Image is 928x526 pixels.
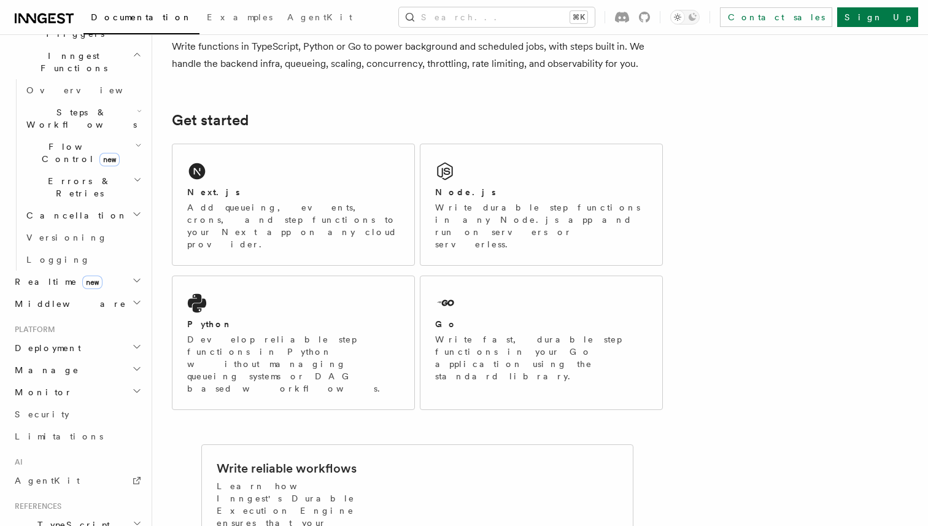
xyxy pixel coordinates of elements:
[21,226,144,249] a: Versioning
[399,7,595,27] button: Search...⌘K
[280,4,360,33] a: AgentKit
[10,271,144,293] button: Realtimenew
[99,153,120,166] span: new
[21,141,135,165] span: Flow Control
[10,298,126,310] span: Middleware
[21,79,144,101] a: Overview
[26,255,90,265] span: Logging
[187,333,400,395] p: Develop reliable step functions in Python without managing queueing systems or DAG based workflows.
[21,249,144,271] a: Logging
[172,112,249,129] a: Get started
[83,4,199,34] a: Documentation
[207,12,273,22] span: Examples
[21,101,144,136] button: Steps & Workflows
[21,106,137,131] span: Steps & Workflows
[26,85,153,95] span: Overview
[420,276,663,410] a: GoWrite fast, durable step functions in your Go application using the standard library.
[15,431,103,441] span: Limitations
[10,386,72,398] span: Monitor
[21,204,144,226] button: Cancellation
[10,425,144,447] a: Limitations
[15,409,69,419] span: Security
[570,11,587,23] kbd: ⌘K
[435,201,648,250] p: Write durable step functions in any Node.js app and run on servers or serverless.
[187,201,400,250] p: Add queueing, events, crons, and step functions to your Next app on any cloud provider.
[10,325,55,335] span: Platform
[10,403,144,425] a: Security
[420,144,663,266] a: Node.jsWrite durable step functions in any Node.js app and run on servers or serverless.
[217,460,357,477] h2: Write reliable workflows
[10,79,144,271] div: Inngest Functions
[10,337,144,359] button: Deployment
[172,276,415,410] a: PythonDevelop reliable step functions in Python without managing queueing systems or DAG based wo...
[91,12,192,22] span: Documentation
[435,318,457,330] h2: Go
[21,136,144,170] button: Flow Controlnew
[10,501,61,511] span: References
[837,7,918,27] a: Sign Up
[287,12,352,22] span: AgentKit
[10,457,23,467] span: AI
[10,381,144,403] button: Monitor
[26,233,107,242] span: Versioning
[10,276,102,288] span: Realtime
[15,476,80,485] span: AgentKit
[10,359,144,381] button: Manage
[187,318,233,330] h2: Python
[10,364,79,376] span: Manage
[435,186,496,198] h2: Node.js
[199,4,280,33] a: Examples
[10,50,133,74] span: Inngest Functions
[187,186,240,198] h2: Next.js
[172,144,415,266] a: Next.jsAdd queueing, events, crons, and step functions to your Next app on any cloud provider.
[21,209,128,222] span: Cancellation
[21,170,144,204] button: Errors & Retries
[10,45,144,79] button: Inngest Functions
[670,10,700,25] button: Toggle dark mode
[720,7,832,27] a: Contact sales
[172,38,663,72] p: Write functions in TypeScript, Python or Go to power background and scheduled jobs, with steps bu...
[21,175,133,199] span: Errors & Retries
[82,276,102,289] span: new
[435,333,648,382] p: Write fast, durable step functions in your Go application using the standard library.
[10,342,81,354] span: Deployment
[10,470,144,492] a: AgentKit
[10,293,144,315] button: Middleware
